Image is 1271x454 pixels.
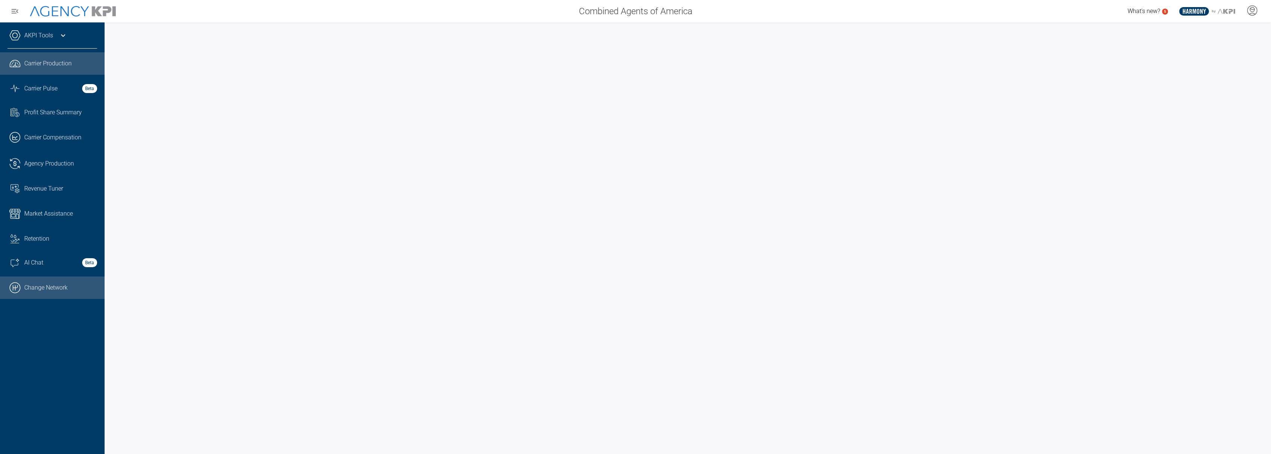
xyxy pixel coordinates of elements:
strong: Beta [82,258,97,267]
div: Retention [24,234,97,243]
span: AI Chat [24,258,43,267]
a: 5 [1162,9,1168,15]
span: Carrier Production [24,59,72,68]
strong: Beta [82,84,97,93]
span: Market Assistance [24,209,73,218]
a: AKPI Tools [24,31,53,40]
span: What's new? [1128,7,1160,15]
span: Carrier Pulse [24,84,58,93]
span: Agency Production [24,159,74,168]
span: Combined Agents of America [579,4,692,18]
text: 5 [1164,9,1166,13]
span: Profit Share Summary [24,108,82,117]
img: AgencyKPI [30,6,116,17]
span: Revenue Tuner [24,184,63,193]
span: Carrier Compensation [24,133,81,142]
